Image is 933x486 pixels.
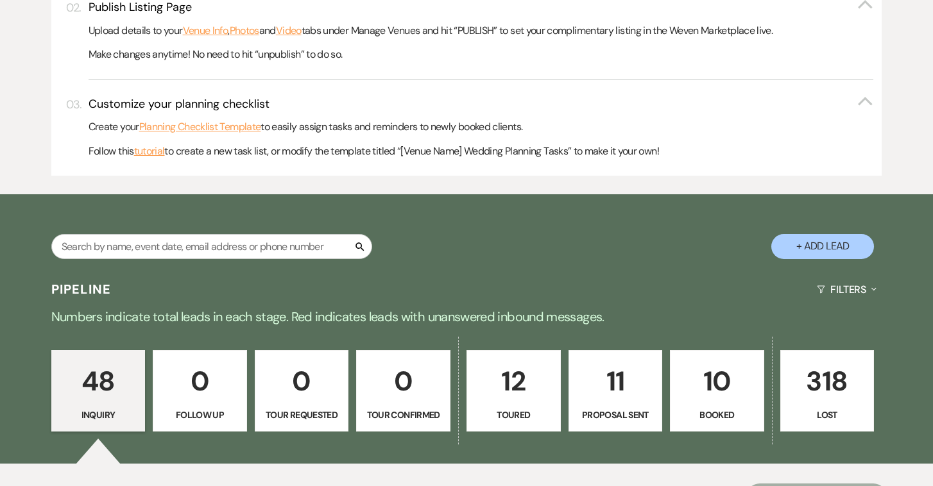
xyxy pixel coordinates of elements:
p: Tour Requested [263,408,341,422]
button: Filters [812,272,882,306]
p: Make changes anytime! No need to hit “unpublish” to do so. [89,46,874,63]
p: 12 [475,360,552,403]
a: 12Toured [466,350,561,432]
a: 48Inquiry [51,350,146,432]
p: Follow this to create a new task list, or modify the template titled “[Venue Name] Wedding Planni... [89,143,874,160]
h3: Pipeline [51,280,112,298]
p: Booked [678,408,756,422]
a: Venue Info [183,22,228,39]
p: Numbers indicate total leads in each stage. Red indicates leads with unanswered inbound messages. [4,306,929,327]
p: 48 [60,360,137,403]
p: Create your to easily assign tasks and reminders to newly booked clients. [89,119,874,135]
input: Search by name, event date, email address or phone number [51,234,372,259]
a: Video [276,22,302,39]
p: Proposal Sent [577,408,655,422]
a: 0Tour Confirmed [356,350,450,432]
p: 10 [678,360,756,403]
p: Inquiry [60,408,137,422]
p: Toured [475,408,552,422]
p: Lost [789,408,866,422]
h3: Customize your planning checklist [89,96,270,112]
p: 318 [789,360,866,403]
button: + Add Lead [771,234,874,259]
a: 0Tour Requested [255,350,349,432]
p: Upload details to your , and tabs under Manage Venues and hit “PUBLISH” to set your complimentary... [89,22,874,39]
a: tutorial [134,143,165,160]
p: 0 [364,360,442,403]
p: Follow Up [161,408,239,422]
p: 11 [577,360,655,403]
a: 318Lost [780,350,875,432]
a: 11Proposal Sent [569,350,663,432]
a: Photos [230,22,259,39]
p: 0 [263,360,341,403]
a: 0Follow Up [153,350,247,432]
p: 0 [161,360,239,403]
a: Planning Checklist Template [139,119,261,135]
button: Customize your planning checklist [89,96,874,112]
p: Tour Confirmed [364,408,442,422]
a: 10Booked [670,350,764,432]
